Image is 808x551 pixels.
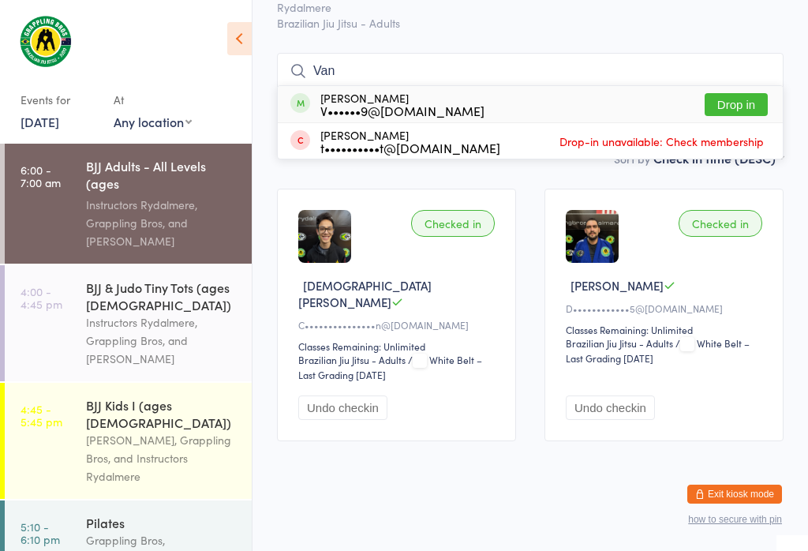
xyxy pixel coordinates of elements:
[21,403,62,428] time: 4:45 - 5:45 pm
[298,339,499,353] div: Classes Remaining: Unlimited
[566,395,655,420] button: Undo checkin
[86,396,238,431] div: BJJ Kids I (ages [DEMOGRAPHIC_DATA])
[298,395,387,420] button: Undo checkin
[114,113,192,130] div: Any location
[298,277,432,310] span: [DEMOGRAPHIC_DATA][PERSON_NAME]
[555,129,768,153] span: Drop-in unavailable: Check membership
[21,113,59,130] a: [DATE]
[277,53,784,89] input: Search
[705,93,768,116] button: Drop in
[86,514,238,531] div: Pilates
[21,87,98,113] div: Events for
[320,104,484,117] div: V••••••9@[DOMAIN_NAME]
[298,210,351,263] img: image1756415613.png
[411,210,495,237] div: Checked in
[320,92,484,117] div: [PERSON_NAME]
[320,141,500,154] div: t••••••••••t@[DOMAIN_NAME]
[16,12,75,71] img: Grappling Bros Rydalmere
[679,210,762,237] div: Checked in
[298,318,499,332] div: C•••••••••••••••n@[DOMAIN_NAME]
[86,279,238,313] div: BJJ & Judo Tiny Tots (ages [DEMOGRAPHIC_DATA])
[687,485,782,504] button: Exit kiosk mode
[298,353,406,366] div: Brazilian Jiu Jitsu - Adults
[566,323,767,336] div: Classes Remaining: Unlimited
[114,87,192,113] div: At
[5,265,252,381] a: 4:00 -4:45 pmBJJ & Judo Tiny Tots (ages [DEMOGRAPHIC_DATA])Instructors Rydalmere, Grappling Bros,...
[566,210,619,263] img: image1723755408.png
[86,157,238,196] div: BJJ Adults - All Levels (ages [DEMOGRAPHIC_DATA]+)
[21,285,62,310] time: 4:00 - 4:45 pm
[5,383,252,499] a: 4:45 -5:45 pmBJJ Kids I (ages [DEMOGRAPHIC_DATA])[PERSON_NAME], Grappling Bros, and Instructors R...
[320,129,500,154] div: [PERSON_NAME]
[86,431,238,485] div: [PERSON_NAME], Grappling Bros, and Instructors Rydalmere
[21,163,61,189] time: 6:00 - 7:00 am
[688,514,782,525] button: how to secure with pin
[86,313,238,368] div: Instructors Rydalmere, Grappling Bros, and [PERSON_NAME]
[277,15,784,31] span: Brazilian Jiu Jitsu - Adults
[5,144,252,264] a: 6:00 -7:00 amBJJ Adults - All Levels (ages [DEMOGRAPHIC_DATA]+)Instructors Rydalmere, Grappling B...
[566,302,767,315] div: D••••••••••••5@[DOMAIN_NAME]
[570,277,664,294] span: [PERSON_NAME]
[86,196,238,250] div: Instructors Rydalmere, Grappling Bros, and [PERSON_NAME]
[21,520,60,545] time: 5:10 - 6:10 pm
[566,336,673,350] div: Brazilian Jiu Jitsu - Adults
